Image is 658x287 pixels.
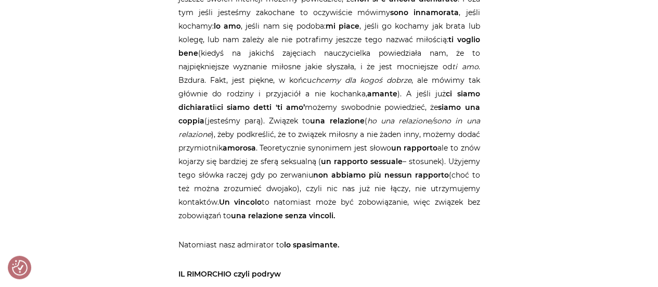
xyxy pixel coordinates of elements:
[313,170,449,180] strong: non abbiamo più nessun rapporto
[391,143,437,153] strong: un rapporto
[284,240,339,249] strong: lo spasimante.
[367,89,397,98] strong: amante
[178,116,480,139] em: ho una relazione/sono in una relazione
[390,8,459,17] strong: sono innamorata
[326,21,359,31] strong: mi piace
[310,116,364,126] strong: una relazione
[214,21,241,31] strong: lo amo
[312,76,411,85] em: chcemy dla kogoś dobrze
[223,143,256,153] strong: amorosa
[231,211,335,220] strong: una relazione senza vincoli.
[321,157,403,166] strong: un rapporto sessuale
[452,62,479,71] em: ti amo
[12,260,28,276] img: Revisit consent button
[219,197,262,207] strong: Un vincolo
[217,103,305,112] strong: ci siamo detti 'ti amo’
[178,269,281,279] strong: IL RIMORCHIO czyli podryw
[178,238,480,252] p: Natomiast nasz admirator to
[12,260,28,276] button: Preferencje co do zgód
